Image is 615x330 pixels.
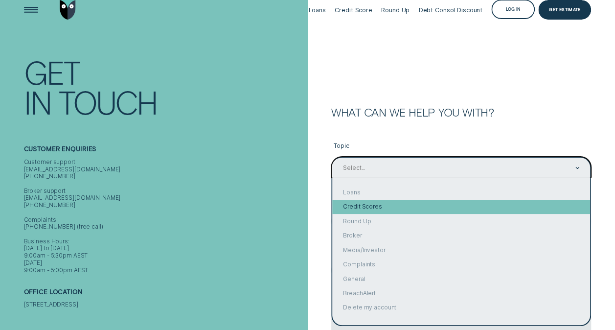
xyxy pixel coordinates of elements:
div: In [24,87,51,118]
h2: Customer Enquiries [24,145,304,158]
div: Broker [332,229,590,243]
div: Credit Score [335,6,372,14]
div: Debt Consol Discount [418,6,482,14]
div: Round Up [381,6,410,14]
div: BreachAlert [332,286,590,301]
div: Select... [343,164,365,171]
div: General [332,272,590,286]
h2: Office Location [24,288,304,301]
div: Credit Scores [332,200,590,214]
h1: Get In Touch [24,57,304,118]
div: [STREET_ADDRESS] [24,301,304,308]
div: Round Up [332,214,590,228]
div: Customer support [EMAIL_ADDRESS][DOMAIN_NAME] [PHONE_NUMBER] Broker support [EMAIL_ADDRESS][DOMAI... [24,159,304,274]
div: Media/Investor [332,243,590,257]
div: Touch [59,87,157,118]
div: Complaints [332,258,590,272]
label: Topic [331,137,591,157]
div: Loans [332,186,590,200]
div: Delete my account [332,301,590,315]
div: Get [24,57,79,88]
div: Loans [308,6,325,14]
h2: What can we help you with? [331,107,591,118]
